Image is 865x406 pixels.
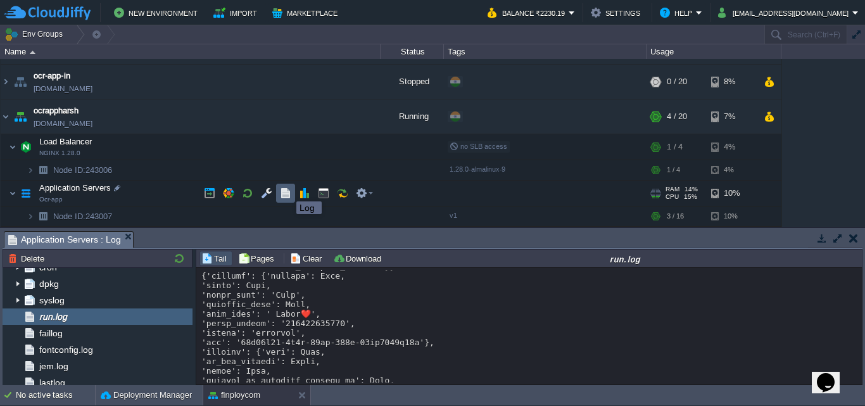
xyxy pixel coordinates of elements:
button: New Environment [114,5,201,20]
a: Node ID:243007 [52,211,114,222]
span: CPU [666,193,679,201]
div: 4% [711,160,752,180]
img: CloudJiffy [4,5,91,21]
span: Ocr-app [39,196,63,203]
div: 4 / 20 [667,99,687,134]
img: AMDAwAAAACH5BAEAAAAALAAAAAABAAEAAAICRAEAOw== [11,65,29,99]
div: 1 / 4 [667,134,683,160]
div: 8% [711,65,752,99]
button: Settings [591,5,644,20]
a: [DOMAIN_NAME] [34,82,92,95]
a: faillog [37,327,65,339]
div: Running [381,99,444,134]
button: Download [333,253,385,264]
button: Env Groups [4,25,67,43]
a: Load BalancerNGINX 1.28.0 [38,137,94,146]
button: finploycom [208,389,260,402]
div: Stopped [381,65,444,99]
div: 1 / 4 [667,160,680,180]
div: Status [381,44,443,59]
img: AMDAwAAAACH5BAEAAAAALAAAAAABAAEAAAICRAEAOw== [27,206,34,226]
a: Application ServersOcr-app [38,183,113,193]
img: AMDAwAAAACH5BAEAAAAALAAAAAABAAEAAAICRAEAOw== [9,181,16,206]
iframe: chat widget [812,355,852,393]
a: fontconfig.log [37,344,95,355]
span: 243006 [52,165,114,175]
a: Node ID:243006 [52,165,114,175]
div: 4% [711,134,752,160]
span: Application Servers [38,182,113,193]
a: syslog [37,295,66,306]
img: AMDAwAAAACH5BAEAAAAALAAAAAABAAEAAAICRAEAOw== [30,51,35,54]
span: 14% [685,186,698,193]
button: Deployment Manager [101,389,192,402]
button: Pages [238,253,278,264]
img: AMDAwAAAACH5BAEAAAAALAAAAAABAAEAAAICRAEAOw== [34,206,52,226]
div: 7% [711,99,752,134]
a: [DOMAIN_NAME] [34,117,92,130]
button: Import [213,5,261,20]
span: v1 [450,212,457,219]
a: lastlog [37,377,67,388]
a: jem.log [37,360,70,372]
img: AMDAwAAAACH5BAEAAAAALAAAAAABAAEAAAICRAEAOw== [27,160,34,180]
div: 3 / 16 [667,206,684,226]
img: AMDAwAAAACH5BAEAAAAALAAAAAABAAEAAAICRAEAOw== [11,99,29,134]
span: no SLB access [450,143,507,150]
img: AMDAwAAAACH5BAEAAAAALAAAAAABAAEAAAICRAEAOw== [1,99,11,134]
div: No active tasks [16,385,95,405]
span: 15% [684,193,697,201]
img: AMDAwAAAACH5BAEAAAAALAAAAAABAAEAAAICRAEAOw== [9,134,16,160]
button: Delete [8,253,48,264]
button: Balance ₹2230.19 [488,5,569,20]
button: Tail [201,253,230,264]
span: NGINX 1.28.0 [39,149,80,157]
div: Usage [647,44,781,59]
div: 10% [711,181,752,206]
img: AMDAwAAAACH5BAEAAAAALAAAAAABAAEAAAICRAEAOw== [34,160,52,180]
div: run.log [390,253,861,264]
a: ocrappharsh [34,105,79,117]
div: Tags [445,44,646,59]
div: 0 / 20 [667,65,687,99]
a: ocr-app-in [34,70,70,82]
a: run.log [37,311,69,322]
span: Node ID: [53,165,85,175]
span: Node ID: [53,212,85,221]
span: Load Balancer [38,136,94,147]
button: Marketplace [272,5,341,20]
div: Log [300,203,319,213]
img: AMDAwAAAACH5BAEAAAAALAAAAAABAAEAAAICRAEAOw== [17,181,35,206]
div: 10% [711,206,752,226]
span: 1.28.0-almalinux-9 [450,165,505,173]
button: [EMAIL_ADDRESS][DOMAIN_NAME] [718,5,852,20]
span: 243007 [52,211,114,222]
a: dpkg [37,278,61,289]
img: AMDAwAAAACH5BAEAAAAALAAAAAABAAEAAAICRAEAOw== [17,134,35,160]
div: Name [1,44,380,59]
button: Clear [290,253,325,264]
span: Application Servers : Log [8,232,121,248]
img: AMDAwAAAACH5BAEAAAAALAAAAAABAAEAAAICRAEAOw== [1,65,11,99]
span: RAM [666,186,679,193]
button: Help [660,5,696,20]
